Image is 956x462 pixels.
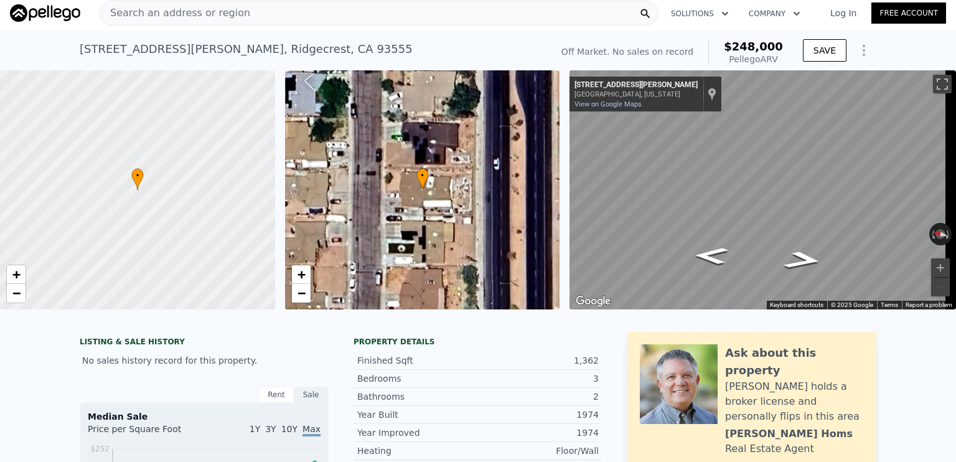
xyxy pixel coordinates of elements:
[573,293,614,309] a: Open this area in Google Maps (opens a new window)
[725,427,853,441] div: [PERSON_NAME] Homs
[851,38,876,63] button: Show Options
[357,372,478,385] div: Bedrooms
[357,354,478,367] div: Finished Sqft
[724,53,783,65] div: Pellego ARV
[131,168,144,190] div: •
[478,390,599,403] div: 2
[250,424,260,434] span: 1Y
[573,293,614,309] img: Google
[725,441,814,456] div: Real Estate Agent
[929,223,936,245] button: Rotate counterclockwise
[561,45,693,58] div: Off Market. No sales on record
[10,4,80,22] img: Pellego
[574,90,698,98] div: [GEOGRAPHIC_DATA], [US_STATE]
[569,70,956,309] div: Street View
[803,39,846,62] button: SAVE
[929,227,953,241] button: Reset the view
[292,284,311,303] a: Zoom out
[931,258,950,277] button: Zoom in
[661,2,739,25] button: Solutions
[90,445,110,453] tspan: $252
[680,243,742,268] path: Go North, N Las Posas Ct
[131,170,144,181] span: •
[478,354,599,367] div: 1,362
[478,427,599,439] div: 1974
[815,7,871,19] a: Log In
[297,285,305,301] span: −
[945,223,952,245] button: Rotate clockwise
[357,427,478,439] div: Year Improved
[416,168,429,190] div: •
[354,337,602,347] div: Property details
[767,247,838,273] path: Go South, N Las Posas Ct
[80,40,413,58] div: [STREET_ADDRESS][PERSON_NAME] , Ridgecrest , CA 93555
[100,6,250,21] span: Search an address or region
[725,344,864,379] div: Ask about this property
[478,408,599,421] div: 1974
[265,424,276,434] span: 3Y
[871,2,946,24] a: Free Account
[881,301,898,308] a: Terms
[7,265,26,284] a: Zoom in
[906,301,952,308] a: Report a problem
[357,408,478,421] div: Year Built
[302,424,321,436] span: Max
[292,265,311,284] a: Zoom in
[478,372,599,385] div: 3
[725,379,864,424] div: [PERSON_NAME] holds a broker license and personally flips in this area
[931,278,950,296] button: Zoom out
[831,301,873,308] span: © 2025 Google
[281,424,298,434] span: 10Y
[259,387,294,403] div: Rent
[7,284,26,303] a: Zoom out
[416,170,429,181] span: •
[88,410,321,423] div: Median Sale
[12,266,21,282] span: +
[357,390,478,403] div: Bathrooms
[708,87,716,101] a: Show location on map
[297,266,305,282] span: +
[739,2,810,25] button: Company
[933,75,952,93] button: Toggle fullscreen view
[574,100,642,108] a: View on Google Maps
[294,387,329,403] div: Sale
[478,445,599,457] div: Floor/Wall
[357,445,478,457] div: Heating
[80,349,329,372] div: No sales history record for this property.
[770,301,823,309] button: Keyboard shortcuts
[12,285,21,301] span: −
[724,40,783,53] span: $248,000
[80,337,329,349] div: LISTING & SALE HISTORY
[574,80,698,90] div: [STREET_ADDRESS][PERSON_NAME]
[569,70,956,309] div: Map
[88,423,204,443] div: Price per Square Foot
